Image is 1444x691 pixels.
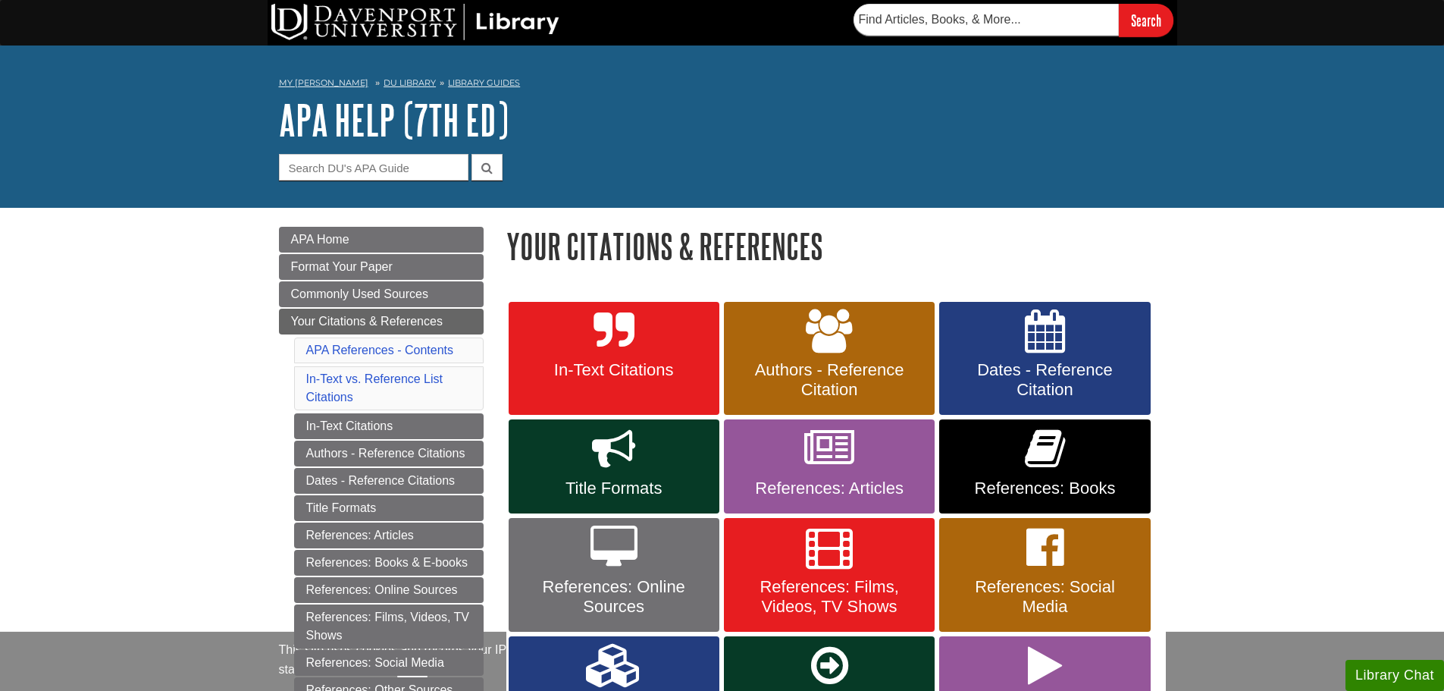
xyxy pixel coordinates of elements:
[271,4,559,40] img: DU Library
[279,281,484,307] a: Commonly Used Sources
[279,227,484,253] a: APA Home
[939,302,1150,416] a: Dates - Reference Citation
[294,577,484,603] a: References: Online Sources
[294,441,484,466] a: Authors - Reference Citations
[520,479,708,498] span: Title Formats
[520,360,708,380] span: In-Text Citations
[520,577,708,617] span: References: Online Sources
[291,233,349,246] span: APA Home
[506,227,1166,265] h1: Your Citations & References
[279,154,468,181] input: Search DU's APA Guide
[939,419,1150,514] a: References: Books
[294,468,484,494] a: Dates - Reference Citations
[279,254,484,280] a: Format Your Paper
[509,302,719,416] a: In-Text Citations
[1345,660,1444,691] button: Library Chat
[939,518,1150,632] a: References: Social Media
[306,372,443,404] a: In-Text vs. Reference List Citations
[724,302,935,416] a: Authors - Reference Citation
[291,315,443,328] span: Your Citations & References
[854,4,1173,36] form: Searches DU Library's articles, books, and more
[509,419,719,514] a: Title Formats
[279,73,1166,97] nav: breadcrumb
[384,77,436,88] a: DU Library
[294,550,484,576] a: References: Books & E-books
[294,605,484,649] a: References: Films, Videos, TV Shows
[951,479,1139,498] span: References: Books
[294,523,484,548] a: References: Articles
[724,419,935,514] a: References: Articles
[724,518,935,632] a: References: Films, Videos, TV Shows
[291,287,428,300] span: Commonly Used Sources
[294,650,484,676] a: References: Social Media
[306,344,453,356] a: APA References - Contents
[294,495,484,521] a: Title Formats
[735,479,923,498] span: References: Articles
[735,577,923,617] span: References: Films, Videos, TV Shows
[735,360,923,400] span: Authors - Reference Citation
[854,4,1119,36] input: Find Articles, Books, & More...
[291,260,393,273] span: Format Your Paper
[294,413,484,439] a: In-Text Citations
[279,77,368,90] a: My [PERSON_NAME]
[1119,4,1173,36] input: Search
[279,309,484,335] a: Your Citations & References
[279,96,509,143] a: APA Help (7th Ed)
[951,360,1139,400] span: Dates - Reference Citation
[951,577,1139,617] span: References: Social Media
[509,518,719,632] a: References: Online Sources
[448,77,520,88] a: Library Guides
